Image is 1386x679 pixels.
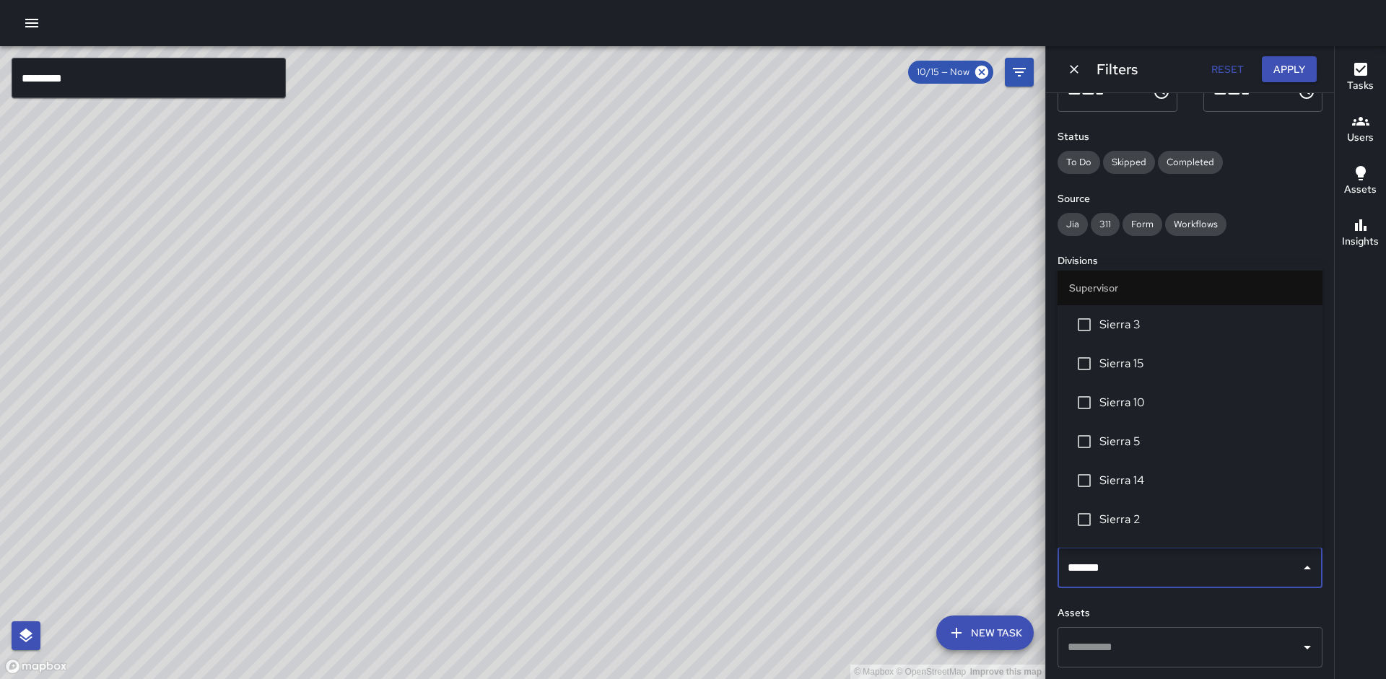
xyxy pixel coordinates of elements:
span: Completed [1158,155,1223,170]
span: 10/15 — Now [908,65,978,79]
div: 311 [1091,213,1120,236]
h6: Assets [1344,182,1377,198]
h6: Filters [1097,58,1138,81]
div: Completed [1158,151,1223,174]
span: Sierra 10 [1099,394,1311,411]
button: Dismiss [1063,58,1085,80]
span: Workflows [1165,217,1226,232]
button: Reset [1204,56,1250,83]
button: Open [1297,637,1317,657]
span: To Do [1058,155,1100,170]
h6: Tasks [1347,78,1374,94]
span: Sierra 15 [1099,355,1311,372]
h6: Assets [1058,605,1322,621]
span: Form [1123,217,1162,232]
div: Workflows [1165,213,1226,236]
button: New Task [936,616,1034,650]
h6: Source [1058,191,1322,207]
span: Sierra 5 [1099,433,1311,450]
span: 311 [1091,217,1120,232]
div: Form [1123,213,1162,236]
span: Jia [1058,217,1088,232]
div: To Do [1058,151,1100,174]
h6: Users [1347,130,1374,146]
button: Insights [1335,208,1386,260]
button: Close [1297,558,1317,578]
div: Skipped [1103,151,1155,174]
li: Supervisor [1058,271,1322,305]
button: Assets [1335,156,1386,208]
span: Sierra 3 [1099,316,1311,333]
span: Skipped [1103,155,1155,170]
button: Tasks [1335,52,1386,104]
button: Apply [1262,56,1317,83]
div: Jia [1058,213,1088,236]
span: Sierra 2 [1099,511,1311,528]
h6: Insights [1342,234,1379,250]
h6: Divisions [1058,253,1322,269]
div: 10/15 — Now [908,61,993,84]
button: Users [1335,104,1386,156]
h6: Status [1058,129,1322,145]
button: Filters [1005,58,1034,87]
span: Sierra 14 [1099,472,1311,489]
